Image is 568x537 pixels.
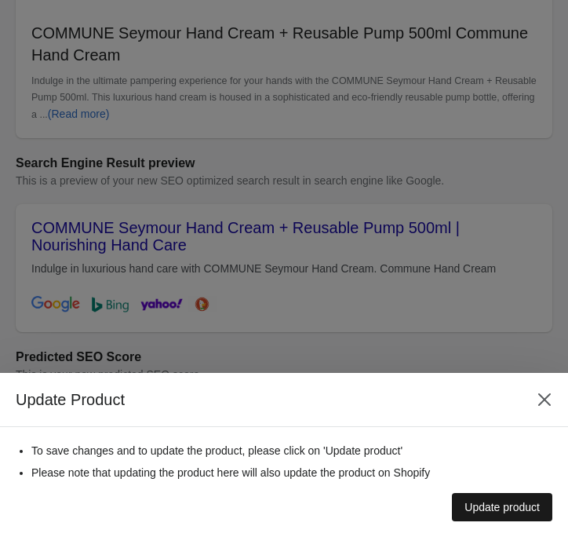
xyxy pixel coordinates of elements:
button: Close [530,385,559,414]
div: Update product [464,501,540,513]
li: To save changes and to update the product, please click on 'Update product' [31,443,552,458]
li: Please note that updating the product here will also update the product on Shopify [31,465,552,480]
button: Update product [452,493,552,521]
h2: Update Product [16,389,515,411]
